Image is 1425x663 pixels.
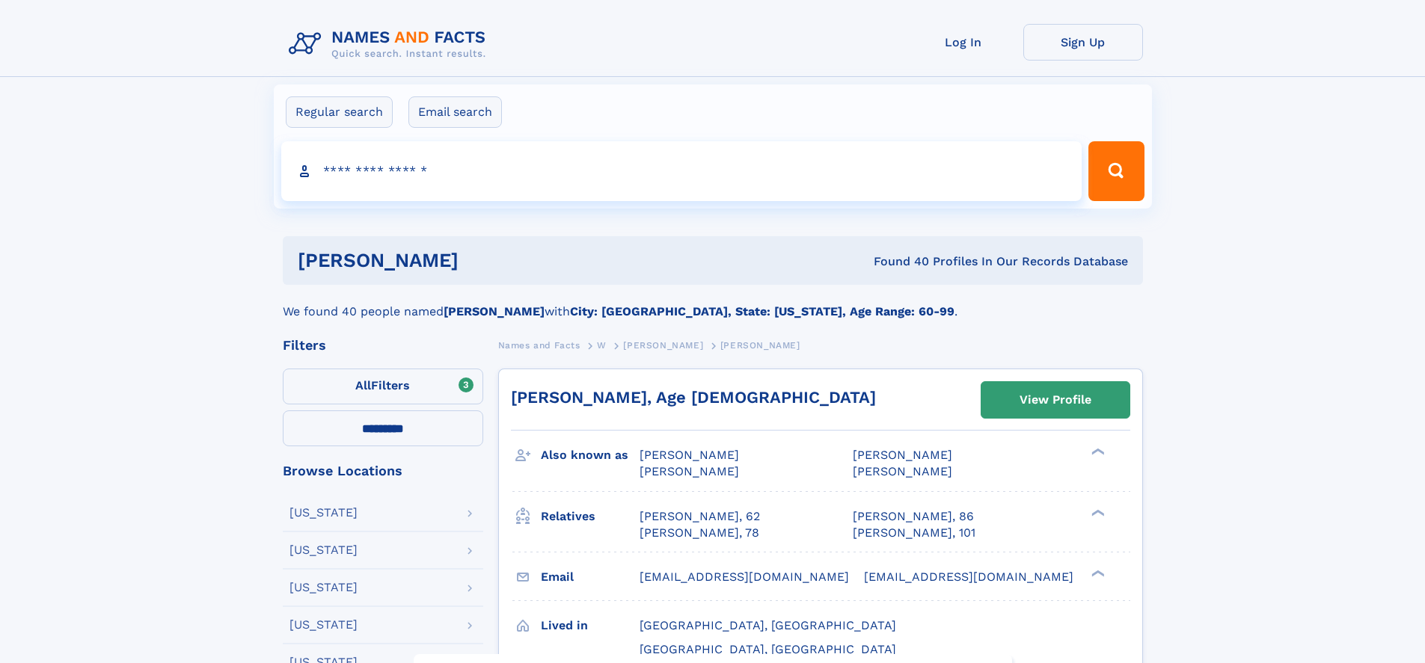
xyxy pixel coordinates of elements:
[981,382,1130,418] a: View Profile
[289,544,358,556] div: [US_STATE]
[640,570,849,584] span: [EMAIL_ADDRESS][DOMAIN_NAME]
[283,339,483,352] div: Filters
[853,508,974,525] a: [PERSON_NAME], 86
[283,285,1143,321] div: We found 40 people named with .
[1088,508,1106,517] div: ❯
[597,336,607,354] a: W
[640,508,760,525] a: [PERSON_NAME], 62
[289,507,358,519] div: [US_STATE]
[541,613,640,638] h3: Lived in
[298,251,666,270] h1: [PERSON_NAME]
[666,253,1128,270] div: Found 40 Profiles In Our Records Database
[289,582,358,593] div: [US_STATE]
[1020,383,1091,417] div: View Profile
[283,368,483,404] label: Filters
[720,340,800,351] span: [PERSON_NAME]
[511,388,876,407] a: [PERSON_NAME], Age [DEMOGRAPHIC_DATA]
[286,96,393,128] label: Regular search
[623,336,703,354] a: [PERSON_NAME]
[1088,568,1106,578] div: ❯
[640,642,896,656] span: [GEOGRAPHIC_DATA], [GEOGRAPHIC_DATA]
[283,24,498,64] img: Logo Names and Facts
[355,378,371,392] span: All
[541,442,640,468] h3: Also known as
[1088,141,1144,201] button: Search Button
[853,464,952,478] span: [PERSON_NAME]
[541,564,640,590] h3: Email
[1088,447,1106,457] div: ❯
[853,448,952,462] span: [PERSON_NAME]
[640,448,739,462] span: [PERSON_NAME]
[283,464,483,478] div: Browse Locations
[597,340,607,351] span: W
[498,336,580,354] a: Names and Facts
[408,96,502,128] label: Email search
[289,619,358,631] div: [US_STATE]
[623,340,703,351] span: [PERSON_NAME]
[444,304,545,318] b: [PERSON_NAME]
[541,504,640,529] h3: Relatives
[640,525,759,541] a: [PERSON_NAME], 78
[904,24,1023,61] a: Log In
[864,570,1073,584] span: [EMAIL_ADDRESS][DOMAIN_NAME]
[853,525,975,541] a: [PERSON_NAME], 101
[640,464,739,478] span: [PERSON_NAME]
[281,141,1082,201] input: search input
[640,618,896,632] span: [GEOGRAPHIC_DATA], [GEOGRAPHIC_DATA]
[570,304,954,318] b: City: [GEOGRAPHIC_DATA], State: [US_STATE], Age Range: 60-99
[1023,24,1143,61] a: Sign Up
